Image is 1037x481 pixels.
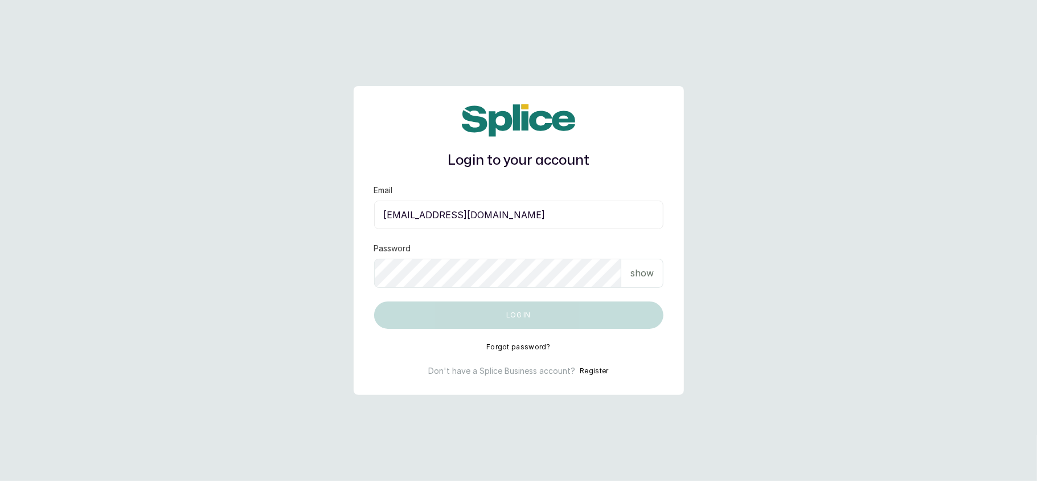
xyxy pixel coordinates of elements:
input: email@acme.com [374,201,663,229]
p: Don't have a Splice Business account? [428,365,575,377]
label: Email [374,185,393,196]
button: Register [580,365,608,377]
label: Password [374,243,411,254]
h1: Login to your account [374,150,663,171]
p: show [630,266,654,280]
button: Forgot password? [486,343,551,352]
button: Log in [374,301,663,329]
